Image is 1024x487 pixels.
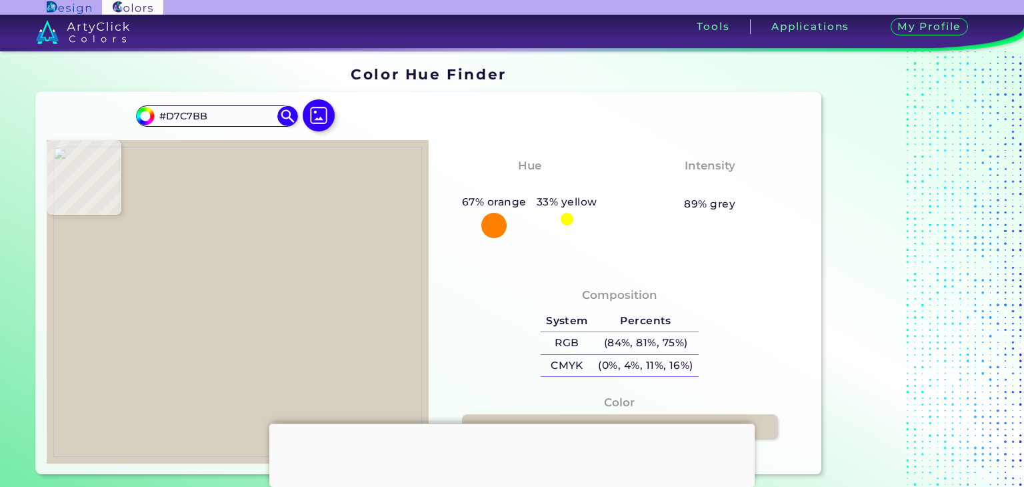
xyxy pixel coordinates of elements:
h4: Composition [582,286,657,305]
img: icon search [277,106,297,126]
h4: Intensity [685,156,735,175]
h3: Yellowish Orange [469,177,590,193]
h3: Applications [771,21,849,31]
h5: Percents [593,310,699,332]
h5: (0%, 4%, 11%, 16%) [593,355,699,377]
h1: Color Hue Finder [351,64,506,84]
h5: 67% orange [457,193,531,211]
input: type color.. [155,107,279,125]
h4: Color [604,393,635,412]
iframe: Advertisement [269,424,755,484]
h5: RGB [541,332,593,354]
h4: Hue [518,156,541,175]
iframe: Advertisement [827,61,993,479]
h5: 89% grey [684,195,735,213]
h5: (84%, 81%, 75%) [593,332,699,354]
img: logo_artyclick_colors_white.svg [36,20,130,44]
img: 2f86dc80-b07e-455c-8671-c6057ff7132a [53,147,422,457]
img: icon picture [303,99,335,131]
img: ArtyClick Design logo [47,1,91,14]
h5: 33% yellow [531,193,602,211]
h5: CMYK [541,355,593,377]
h3: Pale [691,177,729,193]
h5: System [541,310,593,332]
h3: Tools [697,21,729,31]
h3: My Profile [891,18,968,36]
